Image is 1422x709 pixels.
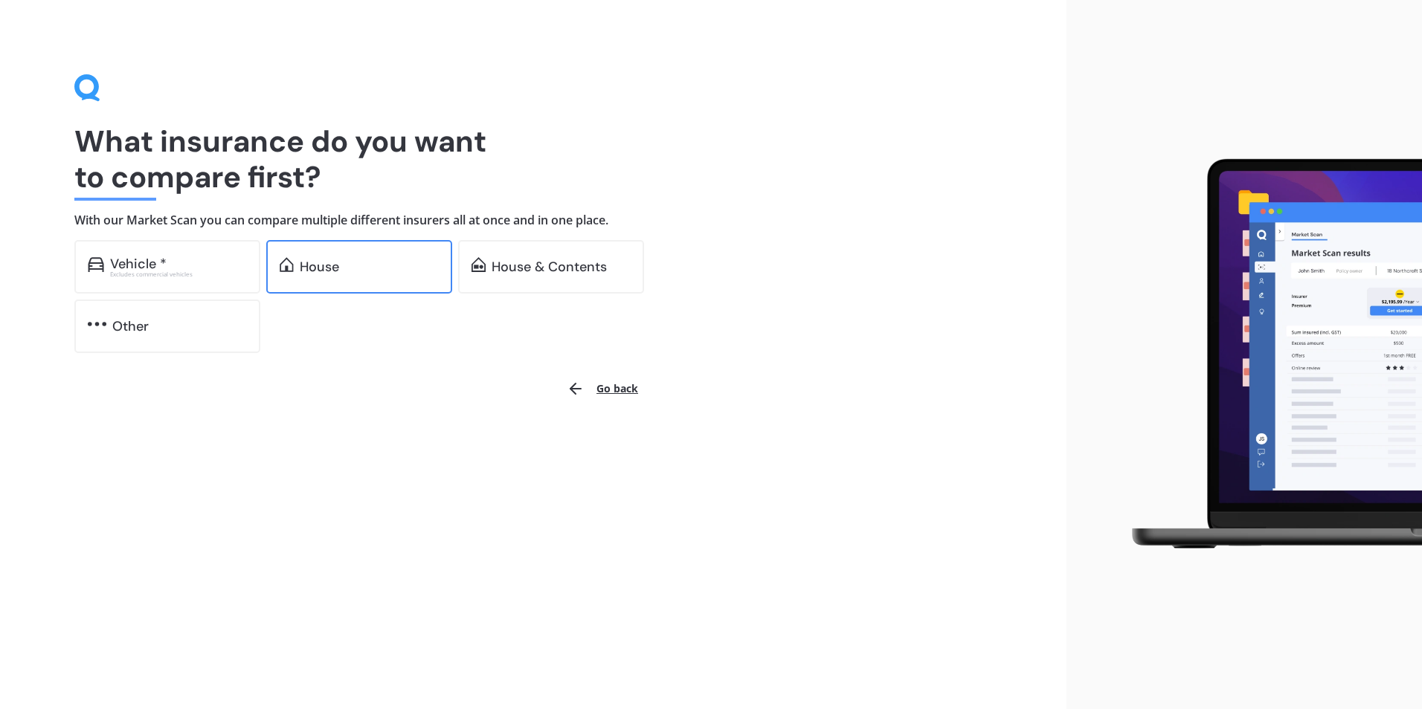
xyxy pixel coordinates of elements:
[88,317,106,331] img: other.81dba5aafe580aa69f38.svg
[110,256,167,271] div: Vehicle *
[1110,150,1422,559] img: laptop.webp
[112,319,149,334] div: Other
[110,271,247,277] div: Excludes commercial vehicles
[492,259,607,274] div: House & Contents
[558,371,647,407] button: Go back
[300,259,339,274] div: House
[280,257,294,272] img: home.91c183c226a05b4dc763.svg
[88,257,104,272] img: car.f15378c7a67c060ca3f3.svg
[472,257,486,272] img: home-and-contents.b802091223b8502ef2dd.svg
[74,213,992,228] h4: With our Market Scan you can compare multiple different insurers all at once and in one place.
[74,123,992,195] h1: What insurance do you want to compare first?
